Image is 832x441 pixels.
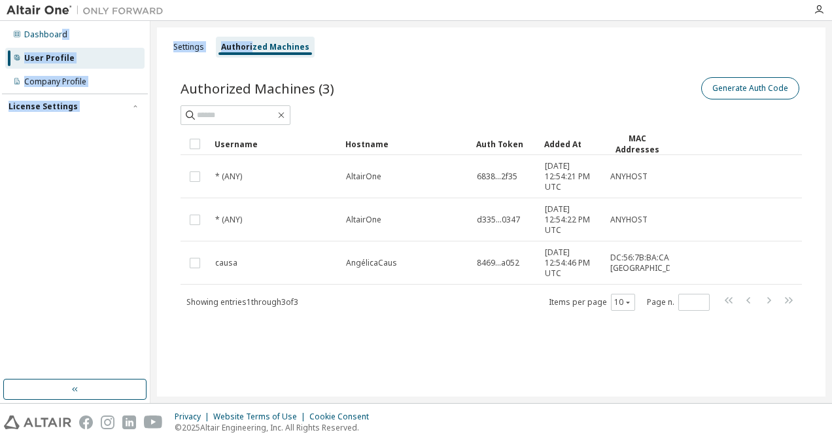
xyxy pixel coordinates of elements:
[610,133,665,155] div: MAC Addresses
[9,101,78,112] div: License Settings
[101,415,114,429] img: instagram.svg
[213,412,309,422] div: Website Terms of Use
[122,415,136,429] img: linkedin.svg
[215,215,242,225] span: * (ANY)
[144,415,163,429] img: youtube.svg
[610,253,747,273] span: DC:56:7B:BA:CA:F2 , [GEOGRAPHIC_DATA]:56:7B:BA:CA:F1
[346,171,381,182] span: AltairOne
[181,79,334,97] span: Authorized Machines (3)
[4,415,71,429] img: altair_logo.svg
[549,294,635,311] span: Items per page
[7,4,170,17] img: Altair One
[175,422,377,433] p: © 2025 Altair Engineering, Inc. All Rights Reserved.
[614,297,632,308] button: 10
[545,247,598,279] span: [DATE] 12:54:46 PM UTC
[215,133,335,154] div: Username
[545,204,598,236] span: [DATE] 12:54:22 PM UTC
[24,53,75,63] div: User Profile
[345,133,466,154] div: Hostname
[610,171,648,182] span: ANYHOST
[221,42,309,52] div: Authorized Machines
[79,415,93,429] img: facebook.svg
[544,133,599,154] div: Added At
[476,133,534,154] div: Auth Token
[215,171,242,182] span: * (ANY)
[24,29,67,40] div: Dashboard
[477,171,517,182] span: 6838...2f35
[186,296,298,308] span: Showing entries 1 through 3 of 3
[477,258,519,268] span: 8469...a052
[701,77,799,99] button: Generate Auth Code
[610,215,648,225] span: ANYHOST
[477,215,520,225] span: d335...0347
[215,258,237,268] span: causa
[346,258,397,268] span: AngélicaCaus
[309,412,377,422] div: Cookie Consent
[647,294,710,311] span: Page n.
[24,77,86,87] div: Company Profile
[173,42,204,52] div: Settings
[175,412,213,422] div: Privacy
[346,215,381,225] span: AltairOne
[545,161,598,192] span: [DATE] 12:54:21 PM UTC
